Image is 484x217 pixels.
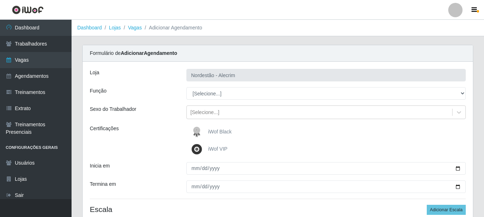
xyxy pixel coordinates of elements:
a: Vagas [128,25,142,30]
nav: breadcrumb [72,20,484,36]
input: 00/00/0000 [186,162,466,175]
strong: Adicionar Agendamento [121,50,177,56]
img: iWof Black [190,125,207,139]
span: iWof Black [208,129,232,135]
label: Sexo do Trabalhador [90,105,136,113]
img: iWof VIP [190,142,207,156]
input: 00/00/0000 [186,180,466,193]
div: Formulário de [83,45,473,62]
div: [Selecione...] [190,109,219,116]
li: Adicionar Agendamento [142,24,202,32]
label: Termina em [90,180,116,188]
label: Loja [90,69,99,76]
a: Lojas [109,25,121,30]
a: Dashboard [77,25,102,30]
img: CoreUI Logo [12,5,44,14]
label: Função [90,87,107,95]
span: iWof VIP [208,146,228,152]
label: Certificações [90,125,119,132]
label: Inicia em [90,162,110,170]
h4: Escala [90,205,466,214]
button: Adicionar Escala [427,205,466,215]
